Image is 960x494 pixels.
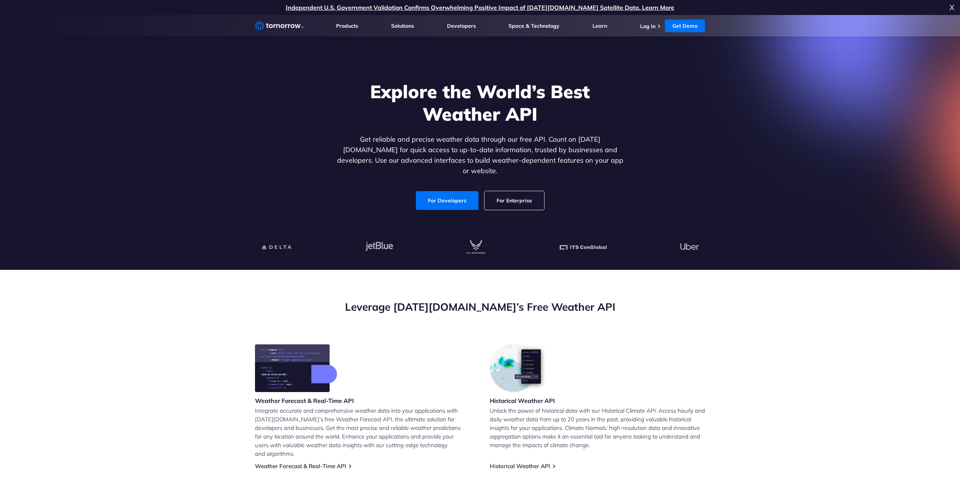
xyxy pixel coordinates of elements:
[490,463,550,470] a: Historical Weather API
[336,22,358,29] a: Products
[335,80,625,125] h1: Explore the World’s Best Weather API
[391,22,414,29] a: Solutions
[255,406,470,458] p: Integrate accurate and comprehensive weather data into your applications with [DATE][DOMAIN_NAME]...
[416,191,478,210] a: For Developers
[286,4,674,11] a: Independent U.S. Government Validation Confirms Overwhelming Positive Impact of [DATE][DOMAIN_NAM...
[640,23,655,30] a: Log In
[508,22,559,29] a: Space & Technology
[592,22,607,29] a: Learn
[490,406,705,449] p: Unlock the power of historical data with our Historical Climate API. Access hourly and daily weat...
[447,22,476,29] a: Developers
[255,300,705,314] h2: Leverage [DATE][DOMAIN_NAME]’s Free Weather API
[484,191,544,210] a: For Enterprise
[335,134,625,176] p: Get reliable and precise weather data through our free API. Count on [DATE][DOMAIN_NAME] for quic...
[255,463,346,470] a: Weather Forecast & Real-Time API
[255,20,304,31] a: Home link
[490,397,555,405] h3: Historical Weather API
[665,19,705,32] a: Get Demo
[255,397,354,405] h3: Weather Forecast & Real-Time API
